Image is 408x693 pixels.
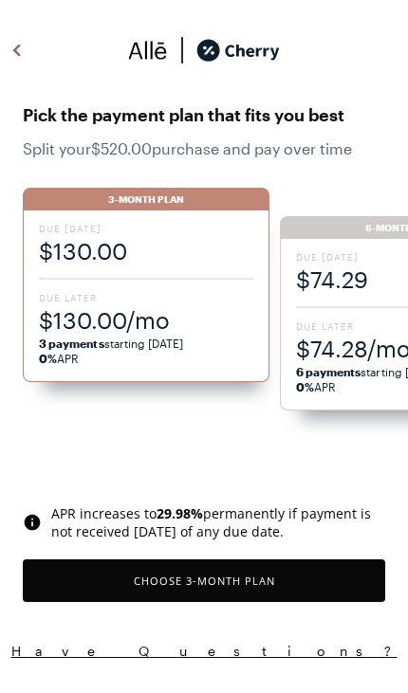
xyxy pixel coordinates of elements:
[296,380,314,393] strong: 0%
[23,139,385,157] span: Split your $520.00 purchase and pay over time
[168,36,196,64] img: svg%3e
[23,188,269,210] div: 3-Month Plan
[23,513,42,532] img: svg%3e
[39,235,253,266] span: $130.00
[39,337,104,350] strong: 3 payments
[6,36,28,64] img: svg%3e
[157,504,203,522] b: 29.98 %
[39,222,253,235] span: Due [DATE]
[23,100,385,130] span: Pick the payment plan that fits you best
[296,365,362,378] strong: 6 payments
[39,291,253,304] span: Due Later
[128,36,168,64] img: svg%3e
[39,352,57,365] strong: 0%
[23,559,385,602] button: Choose 3-Month Plan
[39,304,253,336] span: $130.00/mo
[51,504,385,540] span: APR increases to permanently if payment is not received [DATE] of any due date.
[39,336,253,366] span: starting [DATE] APR
[196,36,280,64] img: cherry_black_logo-DrOE_MJI.svg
